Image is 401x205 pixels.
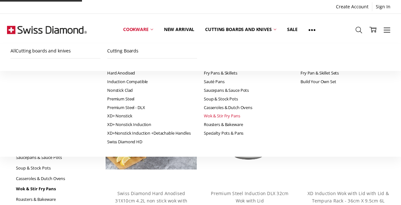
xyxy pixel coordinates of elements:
[200,15,282,44] a: Cutting boards and knives
[332,2,372,11] a: Create Account
[107,44,197,58] a: Cutting Boards
[211,190,288,203] a: Premium Steel Induction DLX 32cm Wok with Lid
[159,15,200,44] a: New arrival
[372,2,394,11] a: Sign In
[7,14,87,46] img: Free Shipping On Every Order
[16,184,98,194] a: Wok & Stir Fry Pans
[16,173,98,184] a: Casseroles & Dutch Ovens
[16,194,98,205] a: Roasters & Bakeware
[118,15,159,44] a: Cookware
[282,15,303,44] a: Sale
[16,163,98,173] a: Soup & Stock Pots
[303,15,321,44] a: Show All
[16,152,98,163] a: Saucepans & Sauce Pots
